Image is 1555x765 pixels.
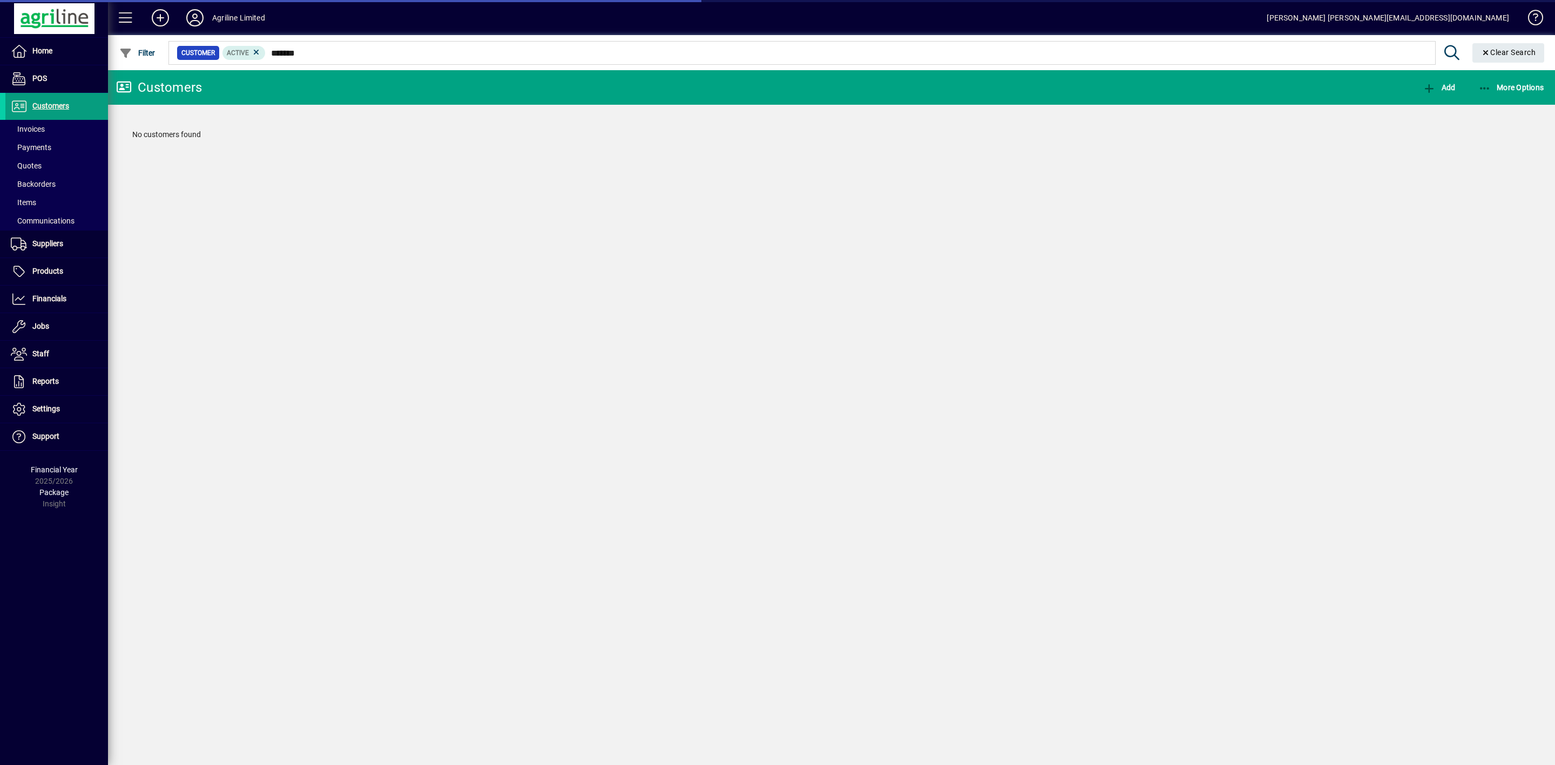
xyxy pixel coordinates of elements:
[32,404,60,413] span: Settings
[32,101,69,110] span: Customers
[32,432,59,441] span: Support
[32,322,49,330] span: Jobs
[119,49,155,57] span: Filter
[222,46,266,60] mat-chip: Activation Status: Active
[5,138,108,157] a: Payments
[11,161,42,170] span: Quotes
[1481,48,1536,57] span: Clear Search
[212,9,265,26] div: Agriline Limited
[181,48,215,58] span: Customer
[117,43,158,63] button: Filter
[32,377,59,385] span: Reports
[1478,83,1544,92] span: More Options
[31,465,78,474] span: Financial Year
[5,120,108,138] a: Invoices
[5,313,108,340] a: Jobs
[1423,83,1455,92] span: Add
[1476,78,1547,97] button: More Options
[143,8,178,28] button: Add
[11,180,56,188] span: Backorders
[11,216,75,225] span: Communications
[5,157,108,175] a: Quotes
[32,46,52,55] span: Home
[39,488,69,497] span: Package
[5,258,108,285] a: Products
[1267,9,1509,26] div: [PERSON_NAME] [PERSON_NAME][EMAIL_ADDRESS][DOMAIN_NAME]
[5,396,108,423] a: Settings
[116,79,202,96] div: Customers
[32,349,49,358] span: Staff
[11,143,51,152] span: Payments
[5,212,108,230] a: Communications
[32,294,66,303] span: Financials
[11,198,36,207] span: Items
[32,239,63,248] span: Suppliers
[5,231,108,258] a: Suppliers
[32,267,63,275] span: Products
[5,368,108,395] a: Reports
[121,118,1542,151] div: No customers found
[5,341,108,368] a: Staff
[178,8,212,28] button: Profile
[1472,43,1545,63] button: Clear
[5,175,108,193] a: Backorders
[5,286,108,313] a: Financials
[5,38,108,65] a: Home
[5,193,108,212] a: Items
[227,49,249,57] span: Active
[5,423,108,450] a: Support
[1520,2,1542,37] a: Knowledge Base
[32,74,47,83] span: POS
[11,125,45,133] span: Invoices
[5,65,108,92] a: POS
[1420,78,1458,97] button: Add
